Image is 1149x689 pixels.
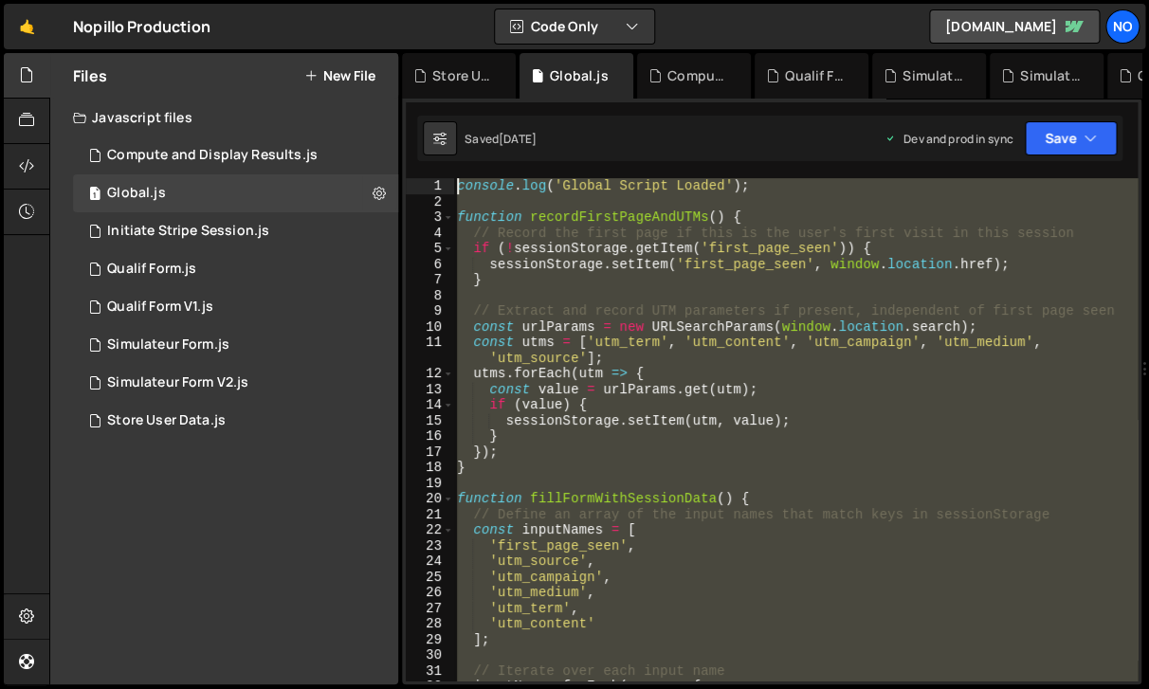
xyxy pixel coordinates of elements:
div: 8072/18519.js [73,212,398,250]
div: Javascript files [50,99,398,136]
div: 20 [406,491,454,507]
div: Qualif Form V1.js [107,299,213,316]
div: 6 [406,257,454,273]
button: Code Only [495,9,654,44]
div: 8072/16345.js [73,250,398,288]
div: 8072/16343.js [73,326,398,364]
div: 29 [406,632,454,648]
div: Simulateur Form.js [1020,66,1081,85]
div: 31 [406,663,454,680]
div: 21 [406,507,454,523]
h2: Files [73,65,107,86]
div: Simulateur Form V2.js [107,374,248,391]
div: 8072/18527.js [73,402,398,440]
div: Qualif Form.js [785,66,846,85]
div: 8072/18732.js [73,136,398,174]
div: 9 [406,303,454,319]
div: 14 [406,397,454,413]
div: Initiate Stripe Session.js [107,223,269,240]
a: [DOMAIN_NAME] [929,9,1100,44]
div: Simulateur Form.js [107,336,229,354]
div: 17 [406,444,454,461]
div: 23 [406,538,454,554]
div: 1 [406,178,454,194]
div: Compute and Display Results.js [667,66,728,85]
div: 4 [406,226,454,242]
div: Simulateur Form V2.js [903,66,963,85]
div: 3 [406,209,454,226]
div: Store User Data.js [432,66,493,85]
div: 8072/34048.js [73,288,398,326]
div: [DATE] [499,131,537,147]
button: Save [1025,121,1117,155]
div: Saved [465,131,537,147]
div: Qualif Form.js [107,261,196,278]
div: 15 [406,413,454,429]
div: 24 [406,553,454,570]
div: 13 [406,382,454,398]
div: 2 [406,194,454,210]
a: No [1105,9,1140,44]
div: Compute and Display Results.js [107,147,318,164]
div: 28 [406,616,454,632]
div: 12 [406,366,454,382]
div: Dev and prod in sync [885,131,1013,147]
div: 10 [406,319,454,335]
div: 18 [406,460,454,476]
div: Store User Data.js [107,412,226,429]
a: 🤙 [4,4,50,49]
div: 30 [406,647,454,663]
span: 1 [89,188,100,203]
div: 27 [406,601,454,617]
div: 19 [406,476,454,492]
div: Nopillo Production [73,15,210,38]
div: Global.js [107,185,165,202]
div: 8072/17720.js [73,364,398,402]
div: 7 [406,272,454,288]
div: 16 [406,428,454,444]
div: Global.js [550,66,608,85]
div: 5 [406,241,454,257]
div: 22 [406,522,454,538]
button: New File [304,68,375,83]
div: 8 [406,288,454,304]
div: 25 [406,570,454,586]
div: 26 [406,585,454,601]
div: 8072/17751.js [73,174,398,212]
div: 11 [406,335,454,366]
